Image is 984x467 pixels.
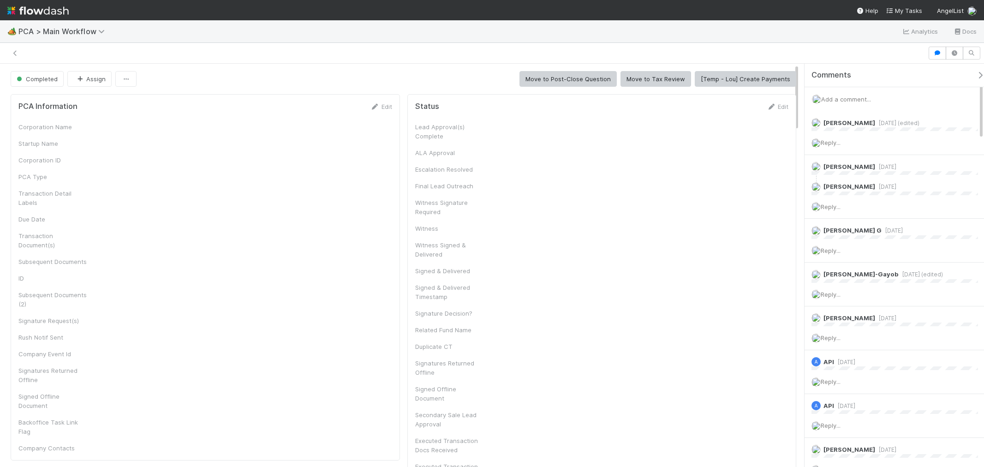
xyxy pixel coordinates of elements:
div: Subsequent Documents [18,257,88,266]
div: Executed Transaction Docs Received [415,436,484,455]
div: Help [856,6,878,15]
img: avatar_dd78c015-5c19-403d-b5d7-976f9c2ba6b3.png [811,313,821,323]
span: [DATE] [875,315,896,322]
span: Reply... [821,422,841,429]
button: [Temp - Lou] Create Payments [695,71,796,87]
a: Analytics [902,26,938,37]
h5: Status [415,102,439,111]
span: [DATE] (edited) [875,120,919,126]
img: avatar_8c44b08f-3bc4-4c10-8fb8-2c0d4b5a4cd3.png [811,118,821,127]
button: Move to Post-Close Question [519,71,617,87]
img: avatar_55a2f090-1307-4765-93b4-f04da16234ba.png [967,6,977,16]
div: Corporation ID [18,156,88,165]
div: PCA Type [18,172,88,181]
span: [DATE] [875,446,896,453]
span: A [815,403,818,408]
img: avatar_55a2f090-1307-4765-93b4-f04da16234ba.png [811,334,821,343]
span: API [823,358,834,365]
span: [DATE] (edited) [899,271,943,278]
span: Reply... [821,291,841,298]
div: Subsequent Documents (2) [18,290,88,309]
img: avatar_e1f102a8-6aea-40b1-874c-e2ab2da62ba9.png [811,445,821,454]
span: Add a comment... [821,96,871,103]
img: avatar_37569647-1c78-4889-accf-88c08d42a236.png [811,182,821,192]
img: avatar_45aa71e2-cea6-4b00-9298-a0421aa61a2d.png [811,270,821,279]
span: [PERSON_NAME] [823,446,875,453]
a: Docs [953,26,977,37]
span: [DATE] [834,402,855,409]
div: Lead Approval(s) Complete [415,122,484,141]
div: Witness [415,224,484,233]
span: Completed [15,75,58,83]
a: Edit [370,103,392,110]
div: Related Fund Name [415,325,484,335]
div: API [811,401,821,410]
button: Completed [11,71,64,87]
span: PCA > Main Workflow [18,27,109,36]
div: Backoffice Task Link Flag [18,418,88,436]
span: Comments [811,71,851,80]
span: Reply... [821,247,841,254]
div: ID [18,274,88,283]
div: Transaction Document(s) [18,231,88,250]
div: ALA Approval [415,148,484,157]
span: A [815,359,818,365]
img: avatar_55a2f090-1307-4765-93b4-f04da16234ba.png [811,138,821,148]
span: [PERSON_NAME] [823,119,875,126]
span: API [823,402,834,409]
img: avatar_55a2f090-1307-4765-93b4-f04da16234ba.png [811,377,821,387]
span: [PERSON_NAME]-Gayob [823,270,899,278]
span: [DATE] [875,183,896,190]
div: Signed Offline Document [18,392,88,410]
div: Company Contacts [18,443,88,453]
div: Signature Decision? [415,309,484,318]
img: avatar_55a2f090-1307-4765-93b4-f04da16234ba.png [812,95,821,104]
span: Reply... [821,334,841,341]
div: Signed & Delivered Timestamp [415,283,484,301]
button: Assign [67,71,112,87]
div: Duplicate CT [415,342,484,351]
span: [PERSON_NAME] [823,314,875,322]
span: Reply... [821,203,841,210]
img: avatar_55a2f090-1307-4765-93b4-f04da16234ba.png [811,162,821,171]
span: AngelList [937,7,964,14]
span: [PERSON_NAME] [823,163,875,170]
span: [DATE] [882,227,903,234]
img: logo-inverted-e16ddd16eac7371096b0.svg [7,3,69,18]
div: Escalation Resolved [415,165,484,174]
div: Signature Request(s) [18,316,88,325]
span: [DATE] [875,163,896,170]
span: [PERSON_NAME] [823,183,875,190]
h5: PCA Information [18,102,78,111]
img: avatar_b4f748d8-b256-44d5-97f3-a1bca153c561.png [811,226,821,235]
div: Startup Name [18,139,88,148]
div: Witness Signed & Delivered [415,240,484,259]
button: Move to Tax Review [620,71,691,87]
span: Reply... [821,139,841,146]
div: Signatures Returned Offline [415,359,484,377]
div: API [811,357,821,366]
img: avatar_55a2f090-1307-4765-93b4-f04da16234ba.png [811,421,821,431]
div: Secondary Sale Lead Approval [415,410,484,429]
div: Signatures Returned Offline [18,366,88,384]
img: avatar_55a2f090-1307-4765-93b4-f04da16234ba.png [811,290,821,299]
div: Witness Signature Required [415,198,484,216]
a: Edit [767,103,788,110]
span: 🏕️ [7,27,17,35]
div: Rush Notif Sent [18,333,88,342]
div: Final Lead Outreach [415,181,484,191]
span: [DATE] [834,359,855,365]
div: Transaction Detail Labels [18,189,88,207]
div: Company Event Id [18,349,88,359]
a: My Tasks [886,6,922,15]
span: My Tasks [886,7,922,14]
span: Reply... [821,378,841,385]
div: Signed & Delivered [415,266,484,275]
span: [PERSON_NAME] G [823,227,882,234]
img: avatar_55a2f090-1307-4765-93b4-f04da16234ba.png [811,246,821,255]
img: avatar_55a2f090-1307-4765-93b4-f04da16234ba.png [811,202,821,211]
div: Signed Offline Document [415,384,484,403]
div: Corporation Name [18,122,88,132]
div: Due Date [18,215,88,224]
